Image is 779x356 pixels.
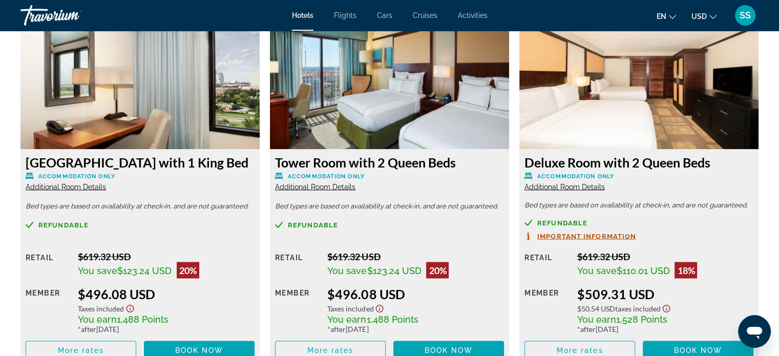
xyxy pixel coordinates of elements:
span: Refundable [537,219,587,226]
span: Accommodation Only [38,173,115,179]
span: Additional Room Details [26,182,106,191]
span: You earn [78,313,117,324]
span: More rates [58,346,104,354]
span: More rates [307,346,354,354]
button: Show Taxes and Fees disclaimer [124,301,136,313]
a: Cars [377,11,392,19]
span: Taxes included [327,304,373,312]
span: You earn [577,313,616,324]
div: Retail [26,250,70,278]
span: Additional Room Details [275,182,355,191]
div: $509.31 USD [577,286,753,301]
span: after [81,324,96,333]
div: $496.08 USD [327,286,504,301]
div: Member [26,286,70,333]
span: $50.54 USD [577,304,615,312]
button: Change currency [691,9,717,24]
div: Retail [524,250,569,278]
span: USD [691,12,707,20]
span: You save [78,265,117,276]
span: 1,488 Points [117,313,169,324]
span: Book now [674,346,723,354]
div: 20% [177,262,199,278]
img: Tower Room with 2 Queen Beds [270,21,509,149]
p: Bed types are based on availability at check-in, and are not guaranteed. [275,202,504,210]
span: $123.24 USD [367,265,421,276]
div: 20% [426,262,449,278]
button: User Menu [732,5,759,26]
span: Accommodation Only [537,173,614,179]
h3: Deluxe Room with 2 Queen Beds [524,154,753,170]
span: Taxes included [78,304,124,312]
div: * [DATE] [327,324,504,333]
span: SS [740,10,751,20]
a: Cruises [413,11,437,19]
span: More rates [557,346,603,354]
span: after [580,324,595,333]
div: Retail [275,250,320,278]
img: Tower Room with 1 King Bed [20,21,260,149]
span: Book now [425,346,473,354]
h3: [GEOGRAPHIC_DATA] with 1 King Bed [26,154,255,170]
span: $110.01 USD [616,265,669,276]
a: Flights [334,11,356,19]
div: $496.08 USD [78,286,255,301]
p: Bed types are based on availability at check-in, and are not guaranteed. [524,201,753,208]
a: Travorium [20,2,123,29]
span: $123.24 USD [117,265,172,276]
span: 1,488 Points [366,313,418,324]
span: You earn [327,313,366,324]
button: Show Taxes and Fees disclaimer [660,301,672,313]
a: Activities [458,11,488,19]
div: Member [524,286,569,333]
span: Refundable [288,221,338,228]
div: $619.32 USD [78,250,255,262]
span: Additional Room Details [524,182,605,191]
span: Important Information [537,233,636,239]
button: Show Taxes and Fees disclaimer [373,301,386,313]
span: Refundable [38,221,89,228]
div: 18% [675,262,697,278]
button: Important Information [524,232,636,240]
p: Bed types are based on availability at check-in, and are not guaranteed. [26,202,255,210]
span: Book now [175,346,224,354]
div: $619.32 USD [577,250,753,262]
span: Taxes included [615,304,660,312]
div: $619.32 USD [327,250,504,262]
span: after [330,324,346,333]
a: Hotels [292,11,313,19]
span: You save [327,265,367,276]
div: * [DATE] [577,324,753,333]
img: Deluxe Room with 2 Queen Beds [519,21,759,149]
span: Accommodation Only [288,173,365,179]
a: Refundable [275,221,504,228]
div: * [DATE] [78,324,255,333]
div: Member [275,286,320,333]
h3: Tower Room with 2 Queen Beds [275,154,504,170]
iframe: Button to launch messaging window [738,315,771,348]
a: Refundable [524,219,753,226]
a: Refundable [26,221,255,228]
button: Change language [657,9,676,24]
span: en [657,12,666,20]
span: You save [577,265,616,276]
span: 1,528 Points [616,313,667,324]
